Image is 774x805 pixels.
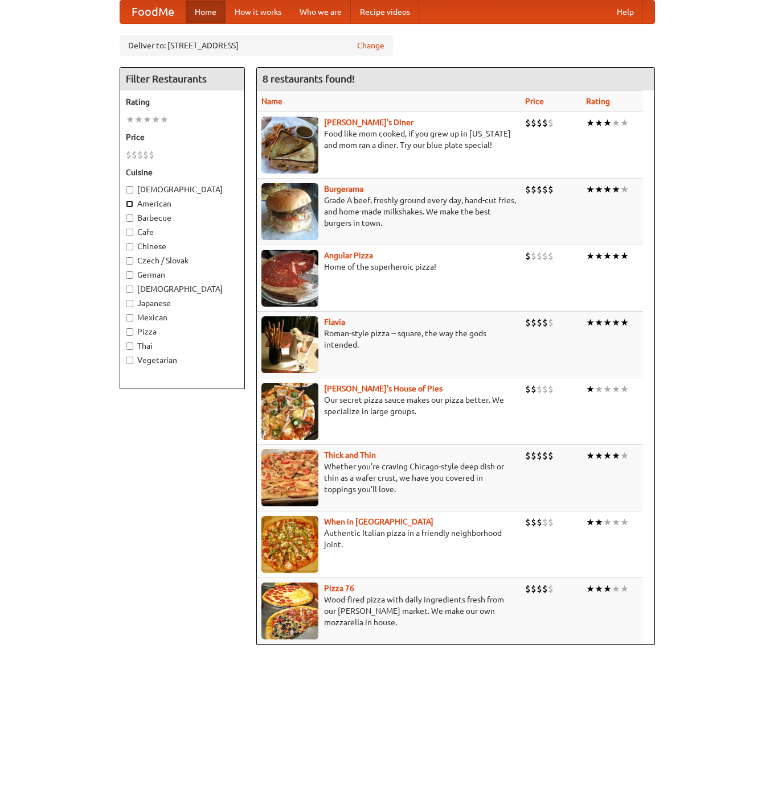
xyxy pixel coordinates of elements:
[137,148,143,161] li: $
[324,118,413,127] a: [PERSON_NAME]'s Diner
[603,316,612,329] li: ★
[151,113,160,126] li: ★
[126,214,133,222] input: Barbecue
[531,183,537,196] li: $
[548,583,554,595] li: $
[586,97,610,106] a: Rating
[586,316,595,329] li: ★
[537,449,542,462] li: $
[261,183,318,240] img: burgerama.jpg
[603,449,612,462] li: ★
[132,148,137,161] li: $
[531,516,537,529] li: $
[126,342,133,350] input: Thai
[324,517,433,526] b: When in [GEOGRAPHIC_DATA]
[586,183,595,196] li: ★
[261,594,517,628] p: Wood-fired pizza with daily ingredients fresh from our [PERSON_NAME] market. We make our own mozz...
[261,516,318,573] img: wheninrome.jpg
[612,516,620,529] li: ★
[620,250,629,262] li: ★
[525,449,531,462] li: $
[542,117,548,129] li: $
[595,383,603,395] li: ★
[548,183,554,196] li: $
[620,383,629,395] li: ★
[324,451,376,460] b: Thick and Thin
[126,243,133,250] input: Chinese
[620,316,629,329] li: ★
[525,516,531,529] li: $
[612,449,620,462] li: ★
[548,516,554,529] li: $
[120,1,186,23] a: FoodMe
[525,583,531,595] li: $
[586,117,595,129] li: ★
[612,183,620,196] li: ★
[143,113,151,126] li: ★
[537,183,542,196] li: $
[586,583,595,595] li: ★
[542,516,548,529] li: $
[612,583,620,595] li: ★
[324,251,373,260] a: Angular Pizza
[324,584,354,593] a: Pizza 76
[525,183,531,196] li: $
[586,250,595,262] li: ★
[143,148,149,161] li: $
[603,250,612,262] li: ★
[612,250,620,262] li: ★
[261,250,318,307] img: angular.jpg
[525,117,531,129] li: $
[612,316,620,329] li: ★
[261,128,517,151] p: Food like mom cooked, if you grew up in [US_STATE] and mom ran a diner. Try our blue plate special!
[126,298,239,309] label: Japanese
[126,340,239,352] label: Thai
[126,229,133,236] input: Cafe
[531,383,537,395] li: $
[261,97,282,106] a: Name
[126,312,239,323] label: Mexican
[542,183,548,196] li: $
[126,131,239,143] h5: Price
[537,516,542,529] li: $
[126,257,133,265] input: Czech / Slovak
[263,73,355,84] ng-pluralize: 8 restaurants found!
[186,1,226,23] a: Home
[261,328,517,350] p: Roman-style pizza -- square, the way the gods intended.
[126,283,239,295] label: [DEMOGRAPHIC_DATA]
[126,226,239,238] label: Cafe
[603,383,612,395] li: ★
[126,286,133,293] input: [DEMOGRAPHIC_DATA]
[324,317,345,327] a: Flavia
[620,583,629,595] li: ★
[525,97,544,106] a: Price
[126,269,239,280] label: German
[612,117,620,129] li: ★
[595,449,603,462] li: ★
[608,1,643,23] a: Help
[603,117,612,129] li: ★
[542,383,548,395] li: $
[525,316,531,329] li: $
[126,186,133,193] input: [DEMOGRAPHIC_DATA]
[357,40,384,51] a: Change
[537,117,542,129] li: $
[537,250,542,262] li: $
[620,183,629,196] li: ★
[126,314,133,321] input: Mexican
[620,449,629,462] li: ★
[126,255,239,266] label: Czech / Slovak
[525,383,531,395] li: $
[261,527,517,550] p: Authentic Italian pizza in a friendly neighborhood joint.
[261,394,517,417] p: Our secret pizza sauce makes our pizza better. We specialize in large groups.
[261,583,318,639] img: pizza76.jpg
[126,354,239,366] label: Vegetarian
[290,1,351,23] a: Who we are
[595,316,603,329] li: ★
[548,383,554,395] li: $
[261,195,517,229] p: Grade A beef, freshly ground every day, hand-cut fries, and home-made milkshakes. We make the bes...
[537,383,542,395] li: $
[324,384,443,393] a: [PERSON_NAME]'s House of Pies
